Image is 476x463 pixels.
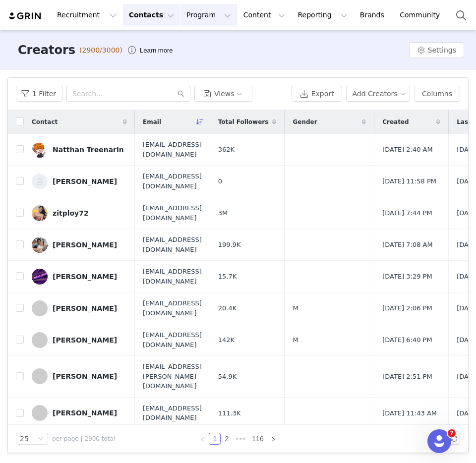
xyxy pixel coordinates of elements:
div: 25 [20,433,29,444]
span: [DATE] 3:29 PM [382,272,432,282]
a: 2 [221,433,232,444]
button: Columns [414,86,460,102]
span: (2900/3000) [79,45,122,56]
a: [PERSON_NAME] [32,405,127,421]
a: 1 [209,433,220,444]
span: [EMAIL_ADDRESS][DOMAIN_NAME] [143,404,202,423]
a: [PERSON_NAME] [32,300,127,316]
a: [PERSON_NAME] [32,269,127,285]
input: Search... [66,86,190,102]
a: Natthan Treenarin [32,142,127,158]
div: Natthan Treenarin [53,146,124,154]
div: [PERSON_NAME] [53,273,117,281]
span: [EMAIL_ADDRESS][DOMAIN_NAME] [143,298,202,318]
img: f561c02f-b3e3-4a60-be86-efcc39d909ff.jpg [32,237,48,253]
span: 111.3K [218,408,241,418]
li: 2 [221,433,233,445]
span: 7 [448,429,456,437]
span: [DATE] 11:58 PM [382,176,436,186]
a: zitploy72 [32,205,127,221]
span: Email [143,117,161,126]
span: 362K [218,145,235,155]
span: [EMAIL_ADDRESS][PERSON_NAME][DOMAIN_NAME] [143,362,202,391]
span: Created [382,117,409,126]
button: Add Creators [346,86,411,102]
img: 47a63f12-5b02-478f-848a-9d6349ef296a--s.jpg [32,174,48,189]
div: [PERSON_NAME] [53,372,117,380]
span: 142K [218,335,235,345]
span: [EMAIL_ADDRESS][DOMAIN_NAME] [143,330,202,349]
span: [EMAIL_ADDRESS][DOMAIN_NAME] [143,140,202,159]
div: [PERSON_NAME] [53,409,117,417]
span: [DATE] 2:51 PM [382,372,432,382]
span: 199.9K [218,240,241,250]
button: Search [450,4,472,26]
div: Tooltip anchor [138,46,175,56]
div: [PERSON_NAME] [53,304,117,312]
span: 20.4K [218,303,237,313]
span: Gender [293,117,317,126]
a: [PERSON_NAME] [32,174,127,189]
span: [DATE] 11:43 AM [382,408,437,418]
span: [DATE] 2:06 PM [382,303,432,313]
span: 3M [218,208,228,218]
button: 1 Filter [16,86,62,102]
span: 0 [218,176,222,186]
button: Recruitment [51,4,122,26]
span: [DATE] 2:40 AM [382,145,433,155]
div: [PERSON_NAME] [53,241,117,249]
a: Community [394,4,450,26]
img: 3cfc5dc5-c315-44d8-94a8-7aeb731cded3--s.jpg [32,269,48,285]
div: [PERSON_NAME] [53,177,117,185]
span: 15.7K [218,272,237,282]
h3: Creators [18,41,75,59]
button: Contacts [123,4,180,26]
button: Views [194,86,252,102]
span: [EMAIL_ADDRESS][DOMAIN_NAME] [143,267,202,286]
li: Next 3 Pages [233,433,248,445]
img: 628f171a-908b-4dca-8fc8-ddc11be7786c.jpg [32,142,48,158]
span: [EMAIL_ADDRESS][DOMAIN_NAME] [143,172,202,191]
li: Previous Page [197,433,209,445]
a: [PERSON_NAME] [32,332,127,348]
span: Total Followers [218,117,269,126]
a: [PERSON_NAME] [32,237,127,253]
i: icon: search [178,90,184,97]
li: 1 [209,433,221,445]
span: M [293,335,298,345]
div: [PERSON_NAME] [53,336,117,344]
img: grin logo [8,11,43,21]
span: [DATE] 7:44 PM [382,208,432,218]
i: icon: right [270,436,276,442]
button: Export [292,86,342,102]
a: Brands [354,4,393,26]
a: 116 [249,433,266,444]
i: icon: down [38,436,44,443]
span: [EMAIL_ADDRESS][DOMAIN_NAME] [143,203,202,223]
a: [PERSON_NAME] [32,368,127,384]
div: zitploy72 [53,209,89,217]
span: [DATE] 6:40 PM [382,335,432,345]
iframe: Intercom live chat [427,429,451,453]
span: ••• [233,433,248,445]
span: M [293,303,298,313]
button: Program [180,4,237,26]
span: 54.9K [218,372,237,382]
span: [EMAIL_ADDRESS][DOMAIN_NAME] [143,235,202,254]
button: Content [238,4,292,26]
button: Reporting [292,4,353,26]
li: 116 [248,433,267,445]
span: per page | 2900 total [52,434,115,443]
button: Settings [409,42,464,58]
span: [DATE] 7:08 AM [382,240,433,250]
i: icon: left [200,436,206,442]
li: Next Page [267,433,279,445]
img: c1f85142-0871-4ed9-8a55-dc6848f9c169.jpg [32,205,48,221]
span: Contact [32,117,58,126]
